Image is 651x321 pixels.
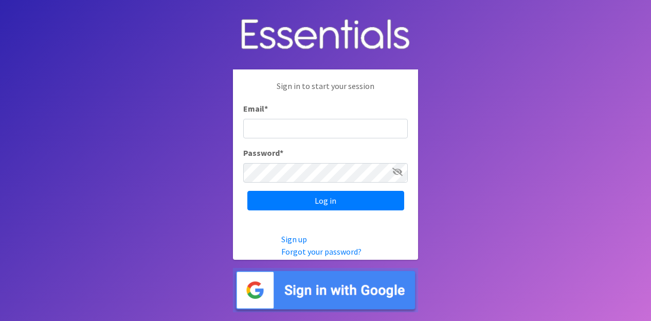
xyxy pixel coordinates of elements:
a: Sign up [281,234,307,244]
input: Log in [247,191,404,210]
img: Sign in with Google [233,268,418,313]
img: Human Essentials [233,9,418,62]
abbr: required [280,148,283,158]
p: Sign in to start your session [243,80,408,102]
a: Forgot your password? [281,246,361,257]
abbr: required [264,103,268,114]
label: Password [243,147,283,159]
label: Email [243,102,268,115]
